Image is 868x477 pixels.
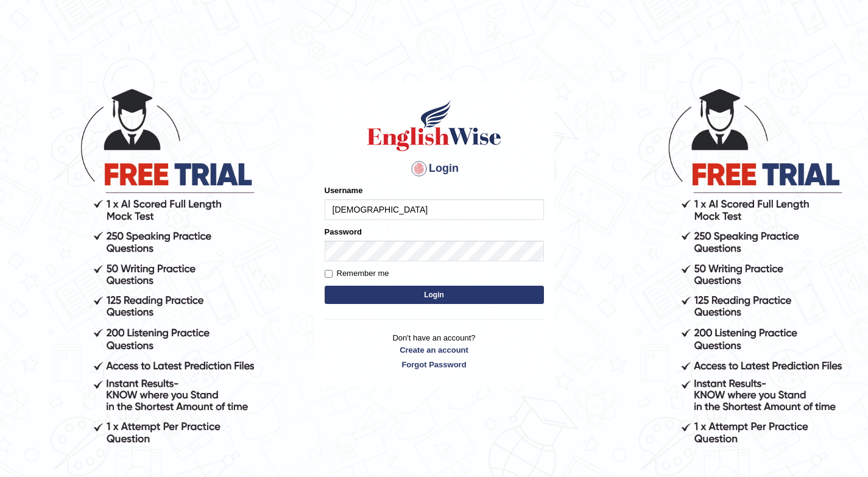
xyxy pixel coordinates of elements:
[325,332,544,370] p: Don't have an account?
[325,159,544,178] h4: Login
[325,185,363,196] label: Username
[325,344,544,356] a: Create an account
[325,226,362,238] label: Password
[325,286,544,304] button: Login
[325,270,333,278] input: Remember me
[365,98,504,153] img: Logo of English Wise sign in for intelligent practice with AI
[325,359,544,370] a: Forgot Password
[325,267,389,280] label: Remember me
